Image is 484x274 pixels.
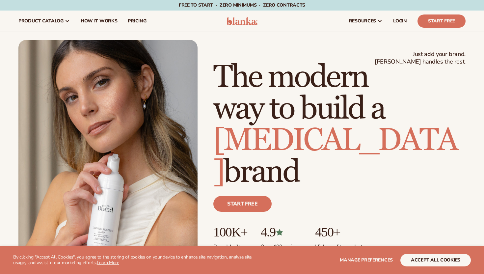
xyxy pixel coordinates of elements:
[417,14,466,28] a: Start Free
[340,254,393,266] button: Manage preferences
[13,11,75,32] a: product catalog
[349,18,376,24] span: resources
[388,11,412,32] a: LOGIN
[227,17,258,25] img: logo
[18,18,64,24] span: product catalog
[315,239,365,250] p: High-quality products
[400,254,471,266] button: accept all cookies
[97,260,119,266] a: Learn More
[315,225,365,239] p: 450+
[213,225,247,239] p: 100K+
[128,18,146,24] span: pricing
[122,11,151,32] a: pricing
[213,196,272,212] a: Start free
[213,62,466,188] h1: The modern way to build a brand
[75,11,123,32] a: How It Works
[213,121,457,191] span: [MEDICAL_DATA]
[375,50,466,66] span: Just add your brand. [PERSON_NAME] handles the rest.
[213,239,247,250] p: Brands built
[260,239,302,250] p: Over 400 reviews
[260,225,302,239] p: 4.9
[340,257,393,263] span: Manage preferences
[393,18,407,24] span: LOGIN
[344,11,388,32] a: resources
[18,40,198,266] img: Female holding tanning mousse.
[13,255,257,266] p: By clicking "Accept All Cookies", you agree to the storing of cookies on your device to enhance s...
[81,18,118,24] span: How It Works
[179,2,305,8] span: Free to start · ZERO minimums · ZERO contracts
